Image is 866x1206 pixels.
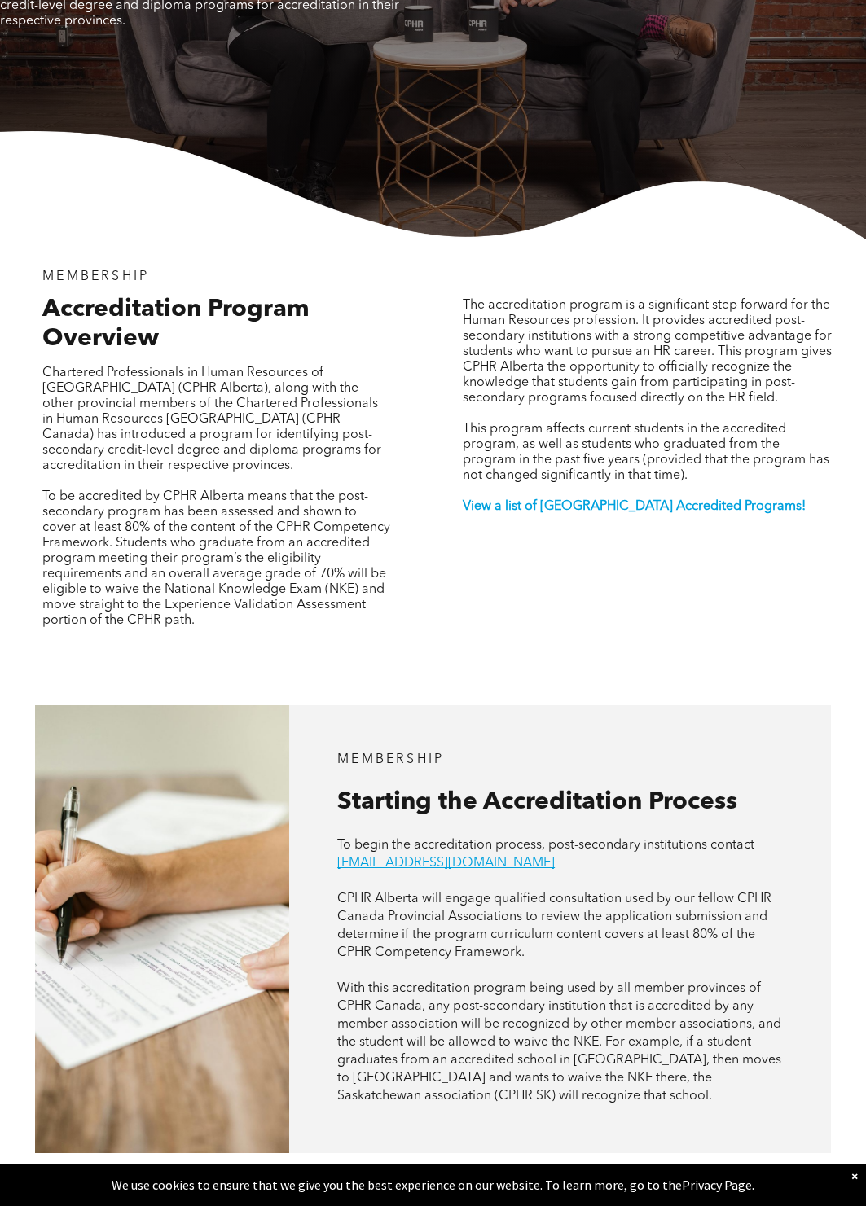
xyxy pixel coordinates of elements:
span: This program affects current students in the accredited program, as well as students who graduate... [463,423,829,482]
span: To be accredited by CPHR Alberta means that the post-secondary program has been assessed and show... [42,490,390,627]
span: Starting the Accreditation Process [337,790,737,814]
span: With this accreditation program being used by all member provinces of CPHR Canada, any post-secon... [337,982,781,1103]
div: Dismiss notification [851,1168,858,1184]
span: MEMBERSHIP [42,270,149,283]
span: MEMBERSHIP [337,753,444,766]
span: Chartered Professionals in Human Resources of [GEOGRAPHIC_DATA] (CPHR Alberta), along with the ot... [42,366,381,472]
span: To begin the accreditation process, post-secondary institutions contact [337,839,754,852]
span: CPHR Alberta will engage qualified consultation used by our fellow CPHR Canada Provincial Associa... [337,892,771,959]
span: Accreditation Program Overview [42,297,310,351]
a: [EMAIL_ADDRESS][DOMAIN_NAME] [337,857,555,870]
a: View a list of [GEOGRAPHIC_DATA] Accredited Programs! [463,500,806,513]
a: Privacy Page. [682,1177,754,1193]
span: The accreditation program is a significant step forward for the Human Resources profession. It pr... [463,299,832,405]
